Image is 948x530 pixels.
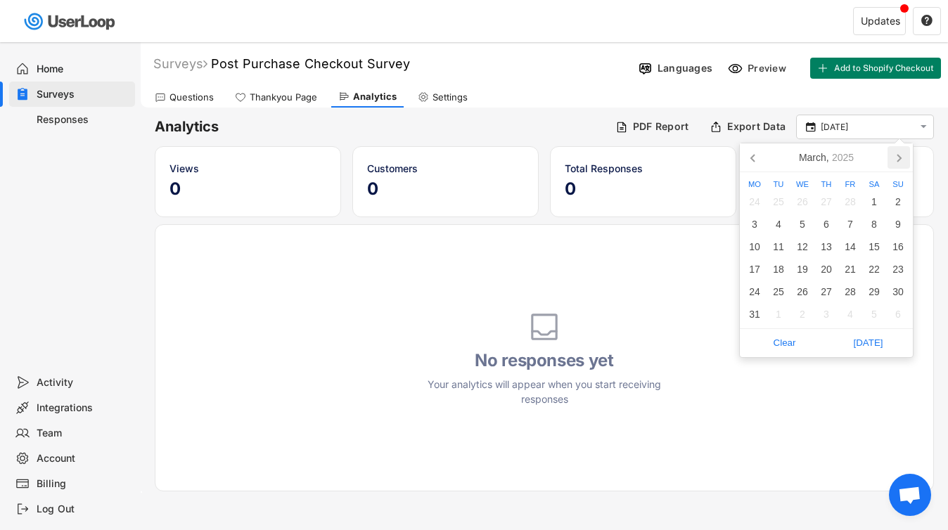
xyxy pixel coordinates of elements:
[155,117,605,136] h6: Analytics
[790,235,814,258] div: 12
[886,258,910,280] div: 23
[633,120,689,133] div: PDF Report
[862,190,886,213] div: 1
[826,332,910,354] button: [DATE]
[767,280,790,303] div: 25
[862,181,886,188] div: Sa
[743,235,767,258] div: 10
[37,401,129,415] div: Integrations
[418,377,671,406] div: Your analytics will appear when you start receiving responses
[367,161,524,176] div: Customers
[743,181,767,188] div: Mo
[886,213,910,235] div: 9
[743,213,767,235] div: 3
[748,62,790,75] div: Preview
[886,235,910,258] div: 16
[37,88,129,101] div: Surveys
[638,61,653,76] img: Language%20Icon.svg
[153,56,207,72] div: Surveys
[743,332,826,354] button: Clear
[889,474,931,516] a: Open chat
[838,190,862,213] div: 28
[838,235,862,258] div: 14
[917,121,930,133] button: 
[169,161,326,176] div: Views
[821,120,914,134] input: Select Date Range
[838,258,862,280] div: 21
[743,258,767,280] div: 17
[767,190,790,213] div: 25
[727,120,786,133] div: Export Data
[565,161,722,176] div: Total Responses
[767,303,790,325] div: 1
[37,427,129,440] div: Team
[886,190,910,213] div: 2
[814,213,838,235] div: 6
[790,181,814,188] div: We
[862,213,886,235] div: 8
[862,258,886,280] div: 22
[433,91,468,103] div: Settings
[886,181,910,188] div: Su
[767,258,790,280] div: 18
[743,280,767,303] div: 24
[747,332,822,354] span: Clear
[886,280,910,303] div: 30
[767,213,790,235] div: 4
[353,91,397,103] div: Analytics
[814,190,838,213] div: 27
[790,280,814,303] div: 26
[211,56,410,71] font: Post Purchase Checkout Survey
[804,121,817,134] button: 
[790,190,814,213] div: 26
[831,332,906,354] span: [DATE]
[886,303,910,325] div: 6
[743,190,767,213] div: 24
[250,91,317,103] div: Thankyou Page
[814,181,838,188] div: Th
[367,179,524,200] h5: 0
[814,303,838,325] div: 3
[862,280,886,303] div: 29
[767,235,790,258] div: 11
[658,62,712,75] div: Languages
[832,153,854,162] i: 2025
[838,181,862,188] div: Fr
[790,303,814,325] div: 2
[810,58,941,79] button: Add to Shopify Checkout
[838,280,862,303] div: 28
[169,91,214,103] div: Questions
[37,452,129,465] div: Account
[793,146,859,169] div: March,
[862,303,886,325] div: 5
[814,280,838,303] div: 27
[806,120,816,133] text: 
[834,64,934,72] span: Add to Shopify Checkout
[862,235,886,258] div: 15
[814,235,838,258] div: 13
[743,303,767,325] div: 31
[37,376,129,389] div: Activity
[565,179,722,200] h5: 0
[37,503,129,516] div: Log Out
[790,213,814,235] div: 5
[767,181,790,188] div: Tu
[814,258,838,280] div: 20
[37,63,129,76] div: Home
[790,258,814,280] div: 19
[921,15,933,27] button: 
[921,14,933,27] text: 
[37,477,129,491] div: Billing
[838,213,862,235] div: 7
[921,121,927,133] text: 
[21,7,120,36] img: userloop-logo-01.svg
[37,113,129,127] div: Responses
[838,303,862,325] div: 4
[418,350,671,371] h4: No responses yet
[169,179,326,200] h5: 0
[861,16,900,26] div: Updates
